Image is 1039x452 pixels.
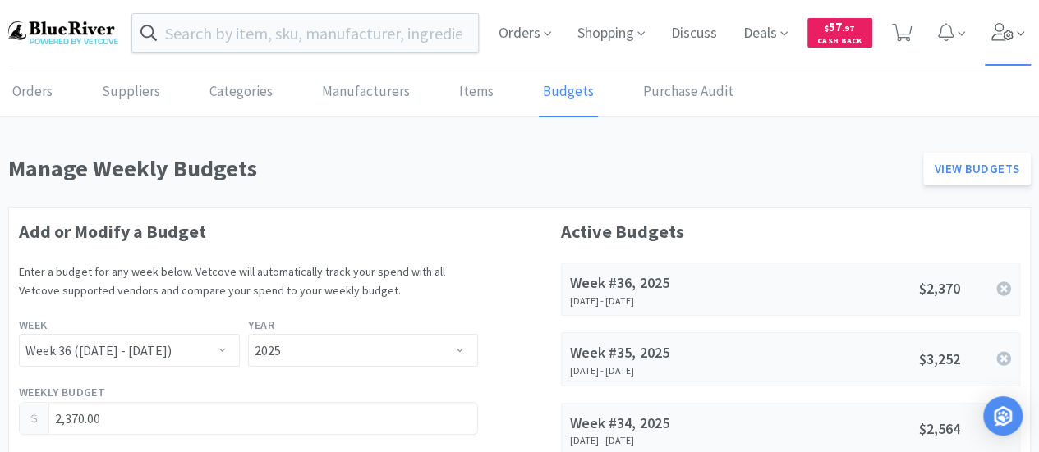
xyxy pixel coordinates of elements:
[205,67,277,117] a: Categories
[8,150,913,187] h1: Manage Weekly Budgets
[8,67,57,117] a: Orders
[19,383,105,401] label: Weekly Budget
[132,14,478,52] input: Search by item, sku, manufacturer, ingredient, size...
[639,67,738,117] a: Purchase Audit
[19,220,206,243] strong: Add or Modify a Budget
[983,396,1023,436] div: Open Intercom Messenger
[561,220,683,243] strong: Active Budgets
[19,316,48,334] label: Week
[318,67,414,117] a: Manufacturers
[825,23,829,34] span: $
[539,67,598,117] a: Budgets
[807,11,872,55] a: $57.97Cash Back
[570,365,765,377] div: [DATE] - [DATE]
[570,295,765,307] div: [DATE] - [DATE]
[923,153,1032,185] a: View Budgets
[919,349,960,368] span: $3,252
[570,412,765,436] div: Week #34, 2025
[248,316,274,334] label: Year
[8,21,118,43] img: b17b0d86f29542b49a2f66beb9ff811a.png
[570,341,765,365] div: Week #35, 2025
[825,19,854,34] span: 57
[817,37,862,48] span: Cash Back
[664,26,724,41] a: Discuss
[570,272,765,295] div: Week #36, 2025
[570,435,765,446] div: [DATE] - [DATE]
[919,279,960,298] span: $2,370
[919,419,960,438] span: $2,564
[98,67,164,117] a: Suppliers
[842,23,854,34] span: . 97
[19,263,478,299] p: Enter a budget for any week below. Vetcove will automatically track your spend with all Vetcove s...
[455,67,498,117] a: Items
